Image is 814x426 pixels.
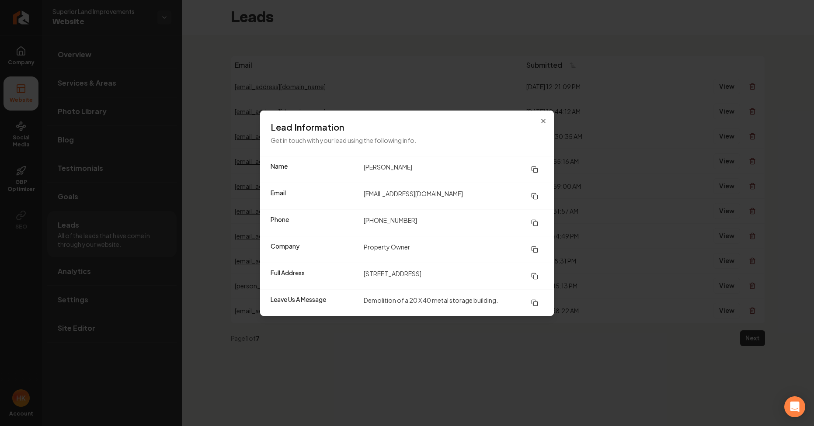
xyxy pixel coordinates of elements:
dt: Leave Us A Message [271,295,357,311]
p: Get in touch with your lead using the following info. [271,135,543,145]
dd: Demolition of a 20 X 40 metal storage building. [364,295,543,311]
dd: [PERSON_NAME] [364,162,543,177]
dt: Email [271,188,357,204]
dd: Property Owner [364,242,543,257]
dt: Full Address [271,268,357,284]
h3: Lead Information [271,121,543,133]
dt: Company [271,242,357,257]
dd: [STREET_ADDRESS] [364,268,543,284]
dd: [PHONE_NUMBER] [364,215,543,231]
dt: Name [271,162,357,177]
dd: [EMAIL_ADDRESS][DOMAIN_NAME] [364,188,543,204]
dt: Phone [271,215,357,231]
